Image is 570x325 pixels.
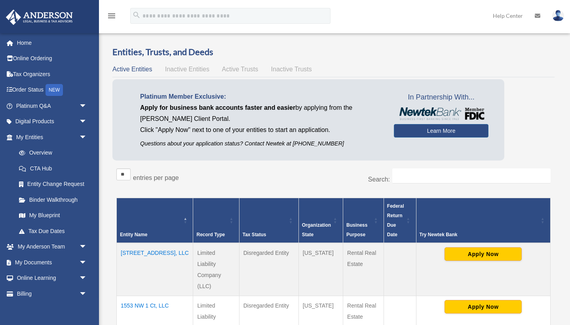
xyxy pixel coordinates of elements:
th: Business Purpose: Activate to sort [343,198,384,243]
a: Online Learningarrow_drop_down [6,270,99,286]
a: Tax Due Dates [11,223,95,239]
span: In Partnership With... [394,91,488,104]
span: Inactive Entities [165,66,209,73]
a: My Blueprint [11,208,95,224]
span: arrow_drop_down [79,114,95,130]
a: Digital Productsarrow_drop_down [6,114,99,130]
span: arrow_drop_down [79,254,95,271]
img: User Pic [552,10,564,21]
button: Apply Now [445,300,522,314]
td: [US_STATE] [298,243,343,296]
p: Platinum Member Exclusive: [140,91,382,102]
span: Federal Return Due Date [387,203,404,237]
th: Federal Return Due Date: Activate to sort [384,198,416,243]
a: Platinum Q&Aarrow_drop_down [6,98,99,114]
span: Entity Name [120,232,147,237]
a: Entity Change Request [11,176,95,192]
span: Apply for business bank accounts faster and easier [140,104,295,111]
span: Active Trusts [222,66,258,73]
a: Tax Organizers [6,66,99,82]
th: Entity Name: Activate to invert sorting [117,198,193,243]
th: Organization State: Activate to sort [298,198,343,243]
img: NewtekBankLogoSM.png [398,107,484,120]
span: arrow_drop_down [79,239,95,255]
span: Active Entities [112,66,152,73]
a: Home [6,35,99,51]
button: Apply Now [445,247,522,261]
td: Rental Real Estate [343,243,384,296]
td: Disregarded Entity [239,243,298,296]
div: NEW [46,84,63,96]
span: Inactive Trusts [271,66,312,73]
span: arrow_drop_down [79,286,95,302]
th: Record Type: Activate to sort [193,198,239,243]
a: CTA Hub [11,161,95,176]
td: Limited Liability Company (LLC) [193,243,239,296]
a: My Anderson Teamarrow_drop_down [6,239,99,255]
div: Try Newtek Bank [420,230,539,239]
span: arrow_drop_down [79,270,95,287]
a: Order StatusNEW [6,82,99,98]
span: Record Type [196,232,225,237]
label: entries per page [133,174,179,181]
span: arrow_drop_down [79,98,95,114]
th: Tax Status: Activate to sort [239,198,298,243]
span: Tax Status [243,232,266,237]
i: search [132,11,141,19]
span: arrow_drop_down [79,129,95,145]
a: Learn More [394,124,488,138]
h3: Entities, Trusts, and Deeds [112,46,555,58]
span: Business Purpose [346,222,367,237]
p: by applying from the [PERSON_NAME] Client Portal. [140,102,382,124]
th: Try Newtek Bank : Activate to sort [416,198,551,243]
a: menu [107,14,116,21]
i: menu [107,11,116,21]
p: Click "Apply Now" next to one of your entities to start an application. [140,124,382,136]
label: Search: [368,176,390,183]
a: Overview [11,145,91,161]
a: Online Ordering [6,51,99,67]
p: Questions about your application status? Contact Newtek at [PHONE_NUMBER] [140,139,382,149]
span: Organization State [302,222,331,237]
a: Billingarrow_drop_down [6,286,99,302]
a: My Entitiesarrow_drop_down [6,129,95,145]
img: Anderson Advisors Platinum Portal [4,10,75,25]
a: My Documentsarrow_drop_down [6,254,99,270]
td: [STREET_ADDRESS], LLC [117,243,193,296]
a: Binder Walkthrough [11,192,95,208]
